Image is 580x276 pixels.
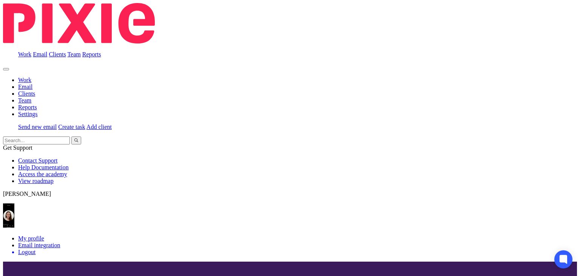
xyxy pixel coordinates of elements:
a: Help Documentation [18,164,69,171]
a: Email [18,84,32,90]
a: Work [18,77,31,83]
a: Clients [18,90,35,97]
a: View roadmap [18,178,54,184]
a: Reports [18,104,37,110]
a: Settings [18,111,38,117]
a: Email [33,51,47,57]
a: Add client [86,124,112,130]
img: Pixie [3,3,155,43]
span: Get Support [3,144,32,151]
a: Reports [82,51,101,57]
a: Clients [49,51,66,57]
a: Team [18,97,31,104]
a: My profile [18,235,44,242]
a: Work [18,51,31,57]
a: Send new email [18,124,57,130]
a: Email integration [18,242,60,248]
input: Search [3,136,70,144]
button: Search [71,136,81,144]
img: Profile.png [3,203,14,228]
p: [PERSON_NAME] [3,191,577,197]
a: Contact Support [18,157,57,164]
a: Team [67,51,80,57]
a: Access the academy [18,171,67,177]
span: Logout [18,249,35,255]
a: Logout [18,249,577,256]
a: Create task [58,124,85,130]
